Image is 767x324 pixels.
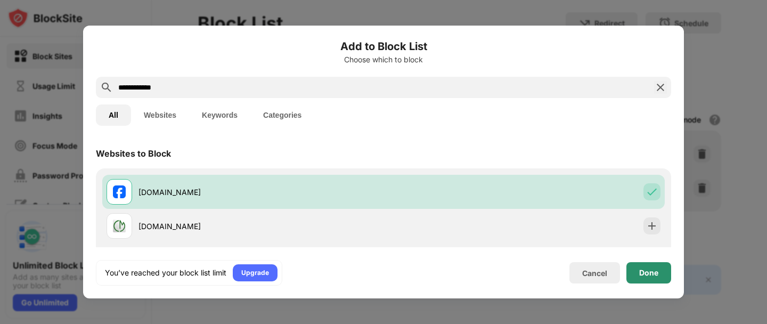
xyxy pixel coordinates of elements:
[582,269,607,278] div: Cancel
[96,104,131,126] button: All
[100,81,113,94] img: search.svg
[131,104,189,126] button: Websites
[113,185,126,198] img: favicons
[654,81,667,94] img: search-close
[189,104,250,126] button: Keywords
[250,104,314,126] button: Categories
[96,148,171,159] div: Websites to Block
[241,268,269,278] div: Upgrade
[639,269,658,277] div: Done
[105,268,226,278] div: You’ve reached your block list limit
[113,220,126,232] img: favicons
[96,38,671,54] h6: Add to Block List
[96,55,671,64] div: Choose which to block
[138,221,383,232] div: [DOMAIN_NAME]
[138,187,383,198] div: [DOMAIN_NAME]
